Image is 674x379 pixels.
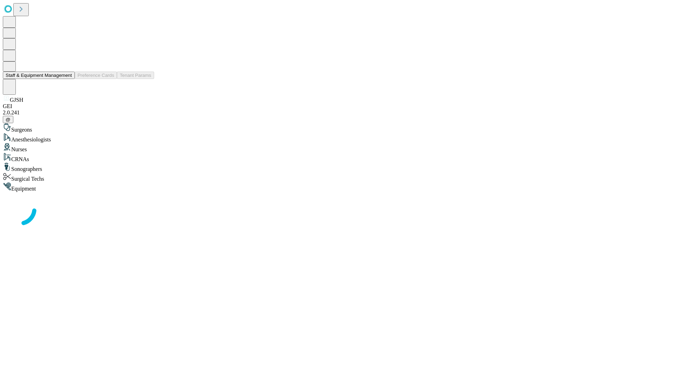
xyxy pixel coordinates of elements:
[3,143,671,153] div: Nurses
[3,162,671,172] div: Sonographers
[3,103,671,109] div: GEI
[3,172,671,182] div: Surgical Techs
[3,123,671,133] div: Surgeons
[3,72,75,79] button: Staff & Equipment Management
[3,109,671,116] div: 2.0.241
[3,133,671,143] div: Anesthesiologists
[3,182,671,192] div: Equipment
[3,116,13,123] button: @
[75,72,117,79] button: Preference Cards
[3,153,671,162] div: CRNAs
[6,117,11,122] span: @
[117,72,154,79] button: Tenant Params
[10,97,23,103] span: GJSH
